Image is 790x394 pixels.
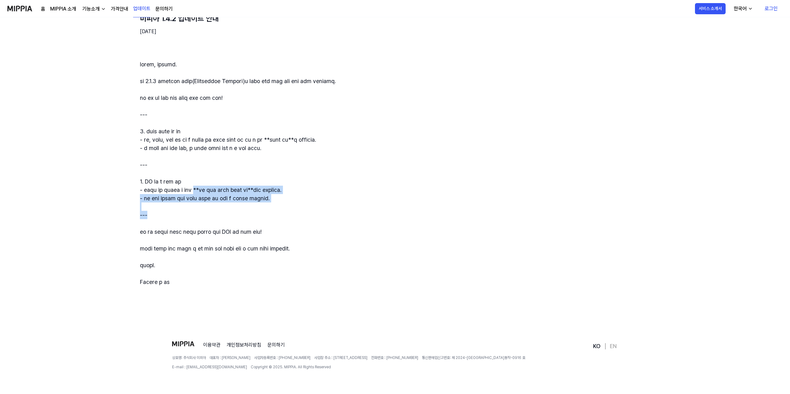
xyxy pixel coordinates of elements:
div: 한국어 [732,5,748,12]
a: EN [610,343,617,350]
span: 전화번호 : [PHONE_NUMBER] [371,355,418,361]
button: 한국어 [729,2,757,15]
span: 사업장 주소 : [STREET_ADDRESS] [314,355,367,361]
img: down [101,7,106,11]
span: 사업자등록번호 : [PHONE_NUMBER] [254,355,310,361]
span: 대표자 : [PERSON_NAME] [210,355,250,361]
button: 기능소개 [81,5,106,13]
a: 홈 [41,5,45,13]
span: Copyright © 2025. MIPPIA. All Rights Reserved [251,364,331,370]
a: KO [593,343,601,350]
div: 미피아 1.4.2 업데이트 안내 [140,14,219,23]
span: E-mail : [EMAIL_ADDRESS][DOMAIN_NAME] [172,364,247,370]
div: lorem, ipsumd. si 2.1.3 ametcon adip(Elitseddoe Tempori)u labo etd mag ali eni adm veniamq. no ex... [140,60,710,286]
a: 가격안내 [111,5,128,13]
a: MIPPIA 소개 [50,5,76,13]
span: 통신판매업신고번호: 제 2024-[GEOGRAPHIC_DATA]동작-0916 호 [422,355,525,361]
span: 상호명: 주식회사 미피아 [172,355,206,361]
a: 개인정보처리방침 [227,341,261,349]
a: 업데이트 [133,0,150,17]
div: 기능소개 [81,5,101,13]
a: 문의하기 [267,341,285,349]
a: 이용약관 [203,341,220,349]
img: logo [172,341,194,346]
button: 서비스 소개서 [695,3,726,14]
div: [DATE] [140,28,710,35]
a: 문의하기 [155,5,173,13]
